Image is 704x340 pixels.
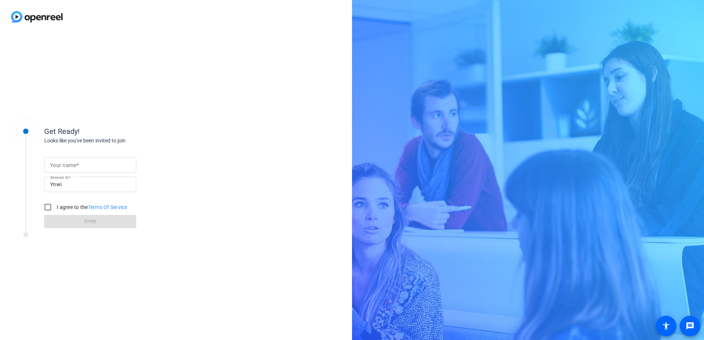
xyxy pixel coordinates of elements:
mat-label: Session ID [50,175,69,180]
div: Get Ready! [44,126,191,137]
mat-icon: message [686,322,694,330]
div: Looks like you've been invited to join [44,137,191,145]
a: Terms Of Service [88,204,127,210]
label: I agree to the [55,203,127,211]
mat-label: Your name [50,162,76,168]
mat-icon: accessibility [662,322,670,330]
